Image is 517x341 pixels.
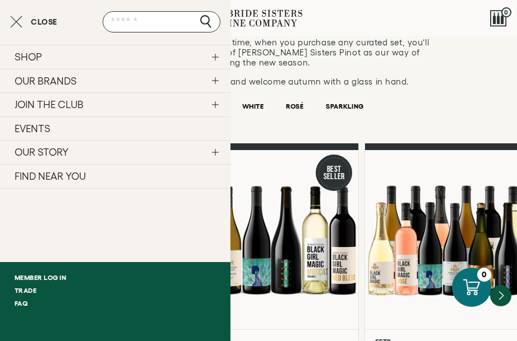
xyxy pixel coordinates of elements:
button: Next [490,285,511,306]
span: Close [31,18,57,26]
p: Stock up, savor the moment, and welcome autumn with a glass in hand. [79,77,438,87]
button: ROSÉ [286,102,303,112]
div: 0 [477,268,491,282]
button: WHITE [242,102,264,112]
button: Close cart [10,15,57,29]
p: Celebrate fall in style. For a limited time, when you purchase any curated set, you’ll receive a ... [79,38,438,68]
span: 0 [501,7,511,17]
button: SPARKLING [326,102,363,112]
